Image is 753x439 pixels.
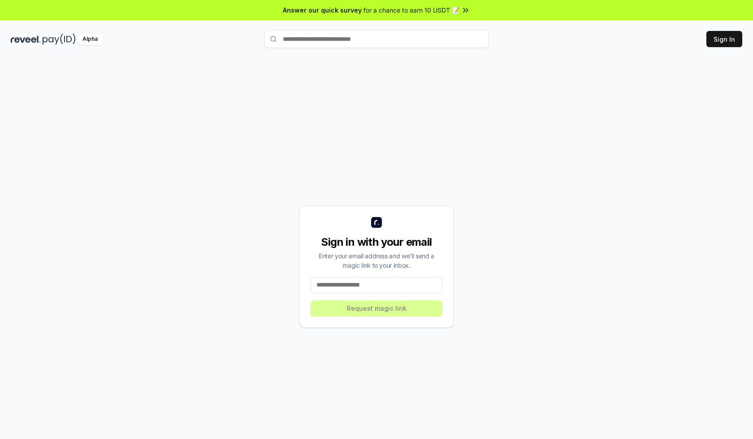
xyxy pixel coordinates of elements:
[364,5,459,15] span: for a chance to earn 10 USDT 📝
[371,217,382,228] img: logo_small
[43,34,76,45] img: pay_id
[283,5,362,15] span: Answer our quick survey
[11,34,41,45] img: reveel_dark
[78,34,103,45] div: Alpha
[706,31,742,47] button: Sign In
[311,235,442,249] div: Sign in with your email
[311,251,442,270] div: Enter your email address and we’ll send a magic link to your inbox.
